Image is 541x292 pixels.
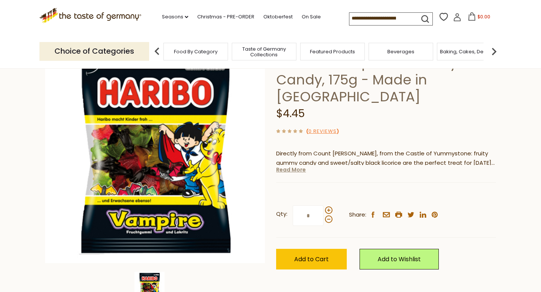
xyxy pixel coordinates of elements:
[276,106,305,121] span: $4.45
[174,49,218,54] a: Food By Category
[294,255,329,263] span: Add to Cart
[478,14,490,20] span: $0.00
[387,49,414,54] a: Beverages
[234,46,294,57] a: Taste of Germany Collections
[197,13,254,21] a: Christmas - PRE-ORDER
[349,210,366,220] span: Share:
[276,54,496,105] h1: Haribo "Vampires" Gummy Candy, 175g - Made in [GEOGRAPHIC_DATA]
[276,149,496,168] p: Directly from Count [PERSON_NAME], from the Castle of Yummystone: fruity gummy candy and sweet/sa...
[306,128,339,135] span: ( )
[45,44,265,263] img: Haribo "Vampires" Gummy Candy, 175g - Made in Germany
[162,13,188,21] a: Seasons
[276,209,287,219] strong: Qty:
[308,128,337,135] a: 0 Reviews
[463,12,495,24] button: $0.00
[360,249,439,269] a: Add to Wishlist
[487,44,502,59] img: next arrow
[293,205,323,226] input: Qty:
[39,42,149,60] p: Choice of Categories
[150,44,165,59] img: previous arrow
[310,49,355,54] a: Featured Products
[440,49,498,54] a: Baking, Cakes, Desserts
[276,166,306,173] a: Read More
[302,13,321,21] a: On Sale
[276,249,347,269] button: Add to Cart
[263,13,293,21] a: Oktoberfest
